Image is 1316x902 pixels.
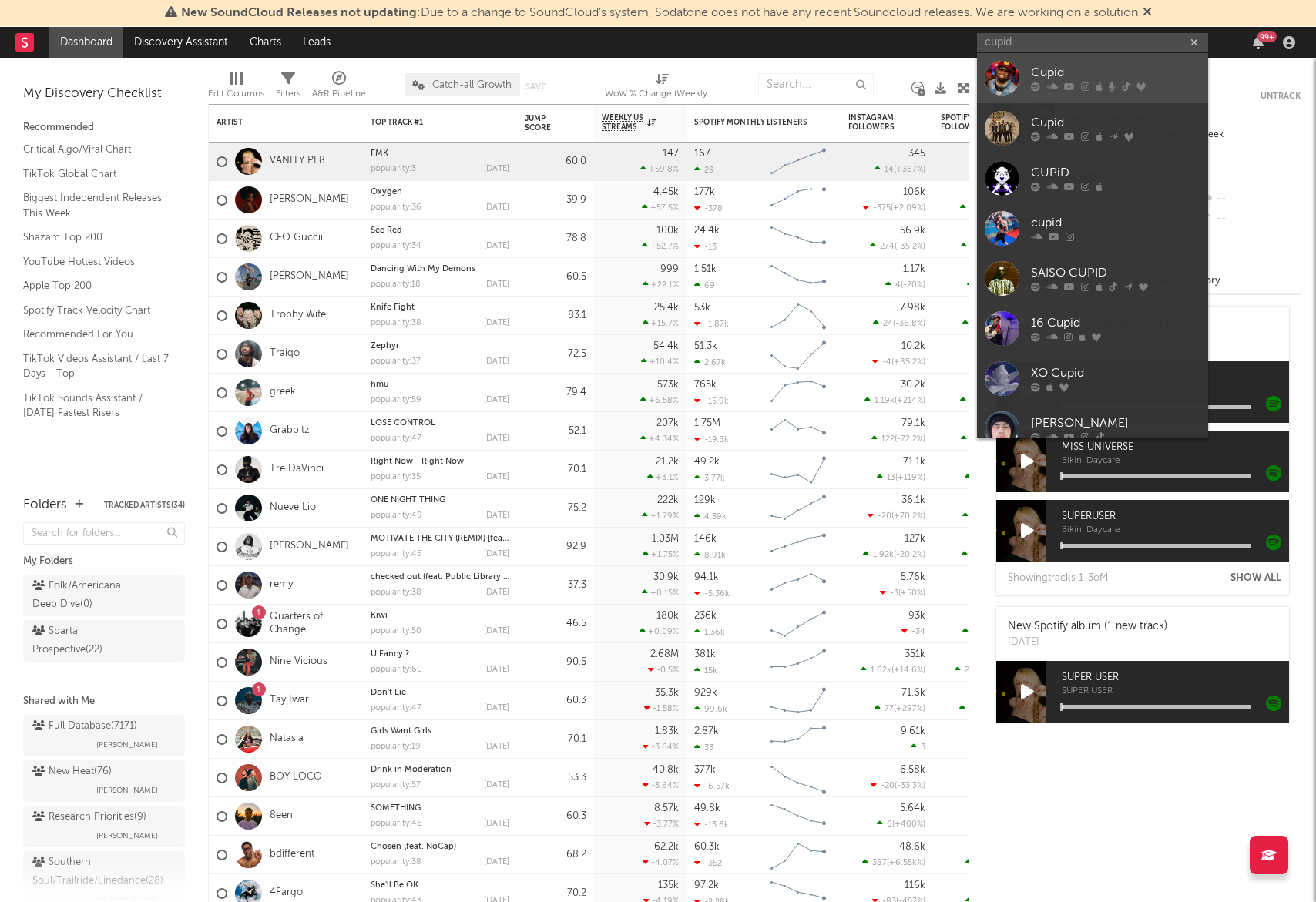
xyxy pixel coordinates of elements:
[371,843,456,851] a: Chosen (feat. NoCap)
[694,495,716,505] div: 129k
[878,512,891,521] span: -20
[977,153,1208,203] a: CUPiD
[371,535,646,543] a: MOTIVATE THE CITY (REMIX) [feat. [US_STATE] 700 & Zillionaire Doe]
[270,232,323,245] a: CEO Guccii
[764,643,833,682] svg: Chart title
[371,188,402,196] a: Oxygen
[371,280,421,289] div: popularity: 18
[371,226,509,235] div: See Red
[903,264,925,274] div: 1.17k
[270,540,349,553] a: [PERSON_NAME]
[642,511,679,521] div: +1.79 %
[270,771,322,784] a: BOY LOCO
[764,258,833,297] svg: Chart title
[605,65,720,110] div: WoW % Change (Weekly US Streams)
[484,242,509,250] div: [DATE]
[23,496,67,515] div: Folders
[270,463,324,476] a: Tre DaVinci
[908,611,925,621] div: 93k
[525,422,586,441] div: 52.1
[977,53,1208,103] a: Cupid
[883,320,893,328] span: 24
[484,280,509,289] div: [DATE]
[23,253,170,270] a: YouTube Hottest Videos
[276,85,300,103] div: Filters
[270,611,355,637] a: Quarters of Change
[96,781,158,800] span: [PERSON_NAME]
[371,650,509,659] div: U Fancy ?
[270,848,314,861] a: bdifferent
[764,451,833,489] svg: Chart title
[371,496,445,505] a: ONE NIGHT THING
[977,203,1208,253] a: cupid
[270,155,325,168] a: VANITY PL8
[1230,573,1281,583] button: Show All
[694,357,726,367] div: 2.67k
[23,85,185,103] div: My Discovery Checklist
[941,113,995,132] div: Spotify Followers
[371,357,421,366] div: popularity: 37
[525,153,586,171] div: 60.0
[371,303,509,312] div: Knife Fight
[694,396,729,406] div: -15.9k
[371,766,452,774] a: Drink in Moderation
[484,396,509,404] div: [DATE]
[484,203,509,212] div: [DATE]
[875,164,925,174] div: ( )
[484,627,509,635] div: [DATE]
[977,33,1208,52] input: Search for artists
[312,85,366,103] div: A&R Pipeline
[764,566,833,605] svg: Chart title
[270,193,349,206] a: [PERSON_NAME]
[885,280,925,290] div: ( )
[371,149,388,158] a: FMK
[371,627,421,635] div: popularity: 50
[900,226,925,236] div: 56.9k
[525,82,546,91] button: Save
[525,268,586,287] div: 60.5
[642,588,679,598] div: +0.15 %
[371,535,509,543] div: MOTIVATE THE CITY (REMIX) [feat. Montana 700 & Zillionaire Doe]
[270,347,300,360] a: Traiqo
[657,495,679,505] div: 222k
[371,303,415,312] a: Knife Fight
[484,434,509,443] div: [DATE]
[694,319,729,329] div: -1.87k
[895,320,923,328] span: -36.8 %
[901,495,925,505] div: 36.1k
[371,612,388,620] a: Kiwi
[764,335,833,374] svg: Chart title
[643,549,679,559] div: +1.75 %
[371,511,422,520] div: popularity: 49
[525,499,586,518] div: 75.2
[23,760,185,802] a: New Heat(76)[PERSON_NAME]
[901,418,925,428] div: 79.1k
[1253,36,1264,49] button: 99+
[641,357,679,367] div: +10.4 %
[873,204,891,213] span: -375
[32,622,141,659] div: Sparta Prospective ( 22 )
[525,653,586,672] div: 90.5
[652,534,679,544] div: 1.03M
[239,27,292,58] a: Charts
[371,242,421,250] div: popularity: 34
[270,386,296,399] a: greek
[864,395,925,405] div: ( )
[764,374,833,412] svg: Chart title
[525,345,586,364] div: 72.5
[123,27,239,58] a: Discovery Assistant
[694,303,710,313] div: 53k
[23,302,170,319] a: Spotify Track Velocity Chart
[371,381,509,389] div: hmu
[640,626,679,636] div: +0.09 %
[694,457,720,467] div: 49.2k
[32,717,137,736] div: Full Database ( 7171 )
[694,226,720,236] div: 24.4k
[23,350,170,382] a: TikTok Videos Assistant / Last 7 Days - Top
[1031,114,1200,132] div: Cupid
[23,806,185,847] a: Research Priorities(9)[PERSON_NAME]
[371,118,486,127] div: Top Track #1
[1062,457,1289,466] span: Bikini Daycare
[653,572,679,582] div: 30.9k
[1257,31,1277,42] div: 99 +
